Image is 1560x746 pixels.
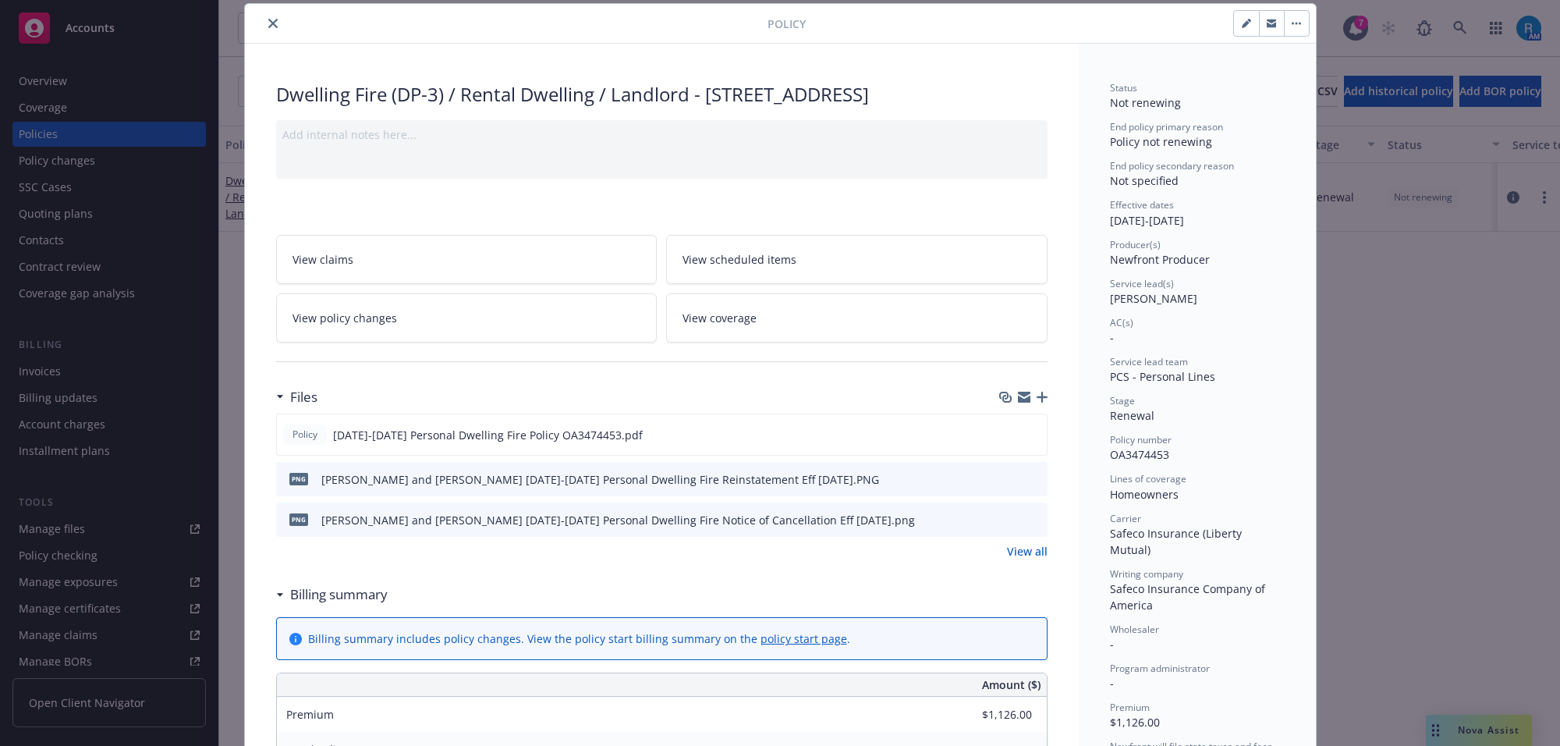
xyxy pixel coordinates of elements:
span: Program administrator [1110,662,1210,675]
span: Effective dates [1110,198,1174,211]
span: Safeco Insurance Company of America [1110,581,1268,613]
span: Amount ($) [982,677,1041,693]
div: Add internal notes here... [282,126,1041,143]
span: Not specified [1110,173,1179,188]
span: Carrier [1110,512,1141,525]
span: Producer(s) [1110,238,1161,251]
button: close [264,14,282,33]
span: - [1110,637,1114,652]
span: View claims [292,251,353,268]
h3: Billing summary [290,584,388,605]
a: View scheduled items [666,235,1048,284]
div: Billing summary includes policy changes. View the policy start billing summary on the . [308,631,850,647]
span: Renewal [1110,408,1154,423]
span: Safeco Insurance (Liberty Mutual) [1110,526,1245,557]
div: Files [276,387,317,407]
span: - [1110,330,1114,345]
a: View coverage [666,293,1048,343]
input: 0.00 [940,703,1041,726]
span: Not renewing [1110,95,1181,110]
span: Policy not renewing [1110,134,1212,149]
span: PNG [289,473,308,485]
span: Service lead(s) [1110,277,1174,290]
span: End policy secondary reason [1110,159,1234,172]
span: View coverage [682,310,757,326]
span: Stage [1110,394,1135,407]
button: preview file [1027,512,1041,528]
span: [PERSON_NAME] [1110,291,1197,306]
div: Dwelling Fire (DP-3) / Rental Dwelling / Landlord - [STREET_ADDRESS] [276,81,1048,108]
span: View scheduled items [682,251,796,268]
button: preview file [1027,471,1041,488]
span: [DATE]-[DATE] Personal Dwelling Fire Policy OA3474453.pdf [333,427,643,443]
span: AC(s) [1110,316,1133,329]
button: download file [1002,427,1014,443]
a: View policy changes [276,293,658,343]
div: [PERSON_NAME] and [PERSON_NAME] [DATE]-[DATE] Personal Dwelling Fire Notice of Cancellation Eff [... [321,512,915,528]
div: [PERSON_NAME] and [PERSON_NAME] [DATE]-[DATE] Personal Dwelling Fire Reinstatement Eff [DATE].PNG [321,471,879,488]
span: - [1110,676,1114,691]
span: Newfront Producer [1110,252,1210,267]
span: PCS - Personal Lines [1110,369,1215,384]
span: Status [1110,81,1137,94]
button: download file [1002,512,1015,528]
a: View all [1007,543,1048,559]
span: Writing company [1110,567,1183,581]
div: Billing summary [276,584,388,605]
span: png [289,513,308,525]
div: [DATE] - [DATE] [1110,198,1285,228]
span: Policy number [1110,433,1172,446]
div: Homeowners [1110,486,1285,503]
span: OA3474453 [1110,447,1169,462]
span: Service lead team [1110,355,1188,368]
span: $1,126.00 [1110,715,1160,730]
span: End policy primary reason [1110,120,1223,133]
a: View claims [276,235,658,284]
span: Premium [286,707,334,722]
a: policy start page [760,631,847,646]
span: Lines of coverage [1110,472,1186,485]
span: Policy [289,428,321,442]
span: View policy changes [292,310,397,326]
button: preview file [1026,427,1041,443]
span: Policy [768,16,806,32]
button: download file [1002,471,1015,488]
h3: Files [290,387,317,407]
span: Premium [1110,701,1150,714]
span: Wholesaler [1110,623,1159,636]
